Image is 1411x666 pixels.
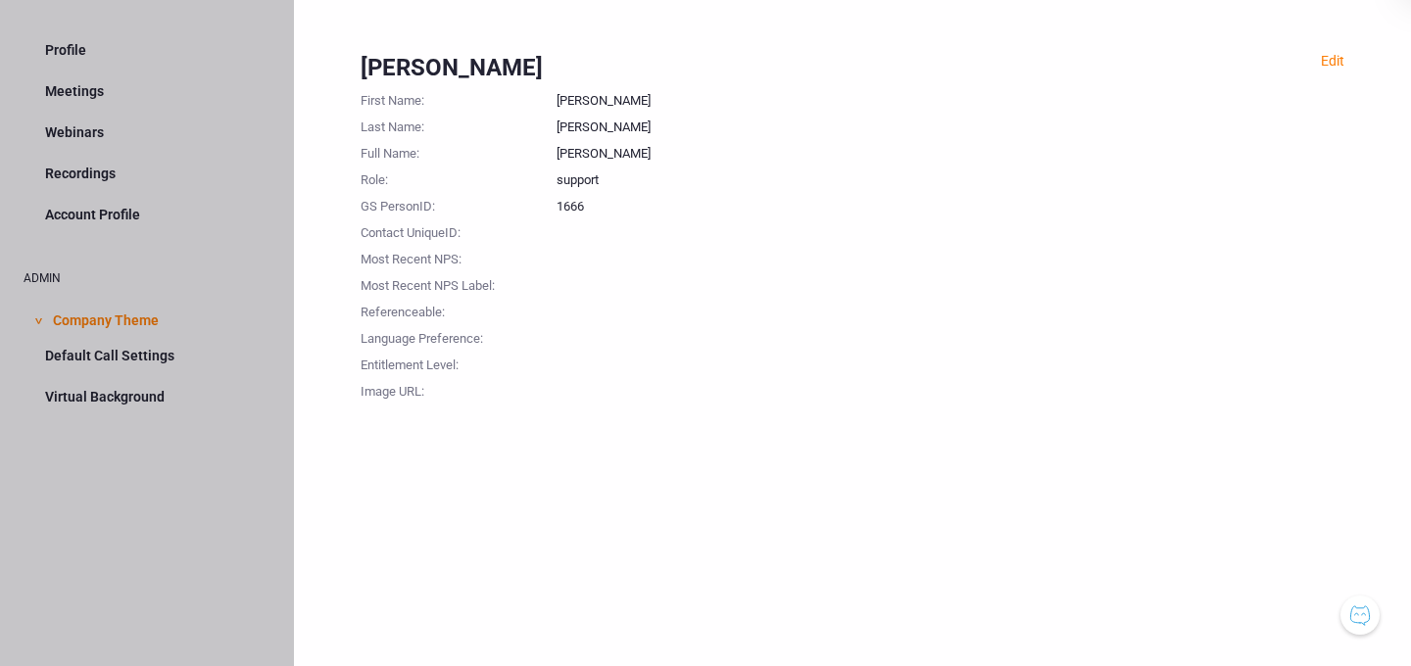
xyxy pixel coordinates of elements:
div: [PERSON_NAME] [361,51,1344,84]
div: support [557,164,1344,190]
div: Last Name : [361,111,557,137]
div: [PERSON_NAME] [557,84,1344,111]
div: Most Recent NPS : [361,243,557,269]
div: ∑aåāБδ ⷺ [8,72,286,94]
div: Language Preference : [361,322,557,349]
div: Role : [361,164,557,190]
div: [PERSON_NAME] [557,111,1344,137]
div: ∑aåāБδ ⷺ [8,29,286,51]
div: [PERSON_NAME] [557,137,1344,164]
div: ∑aåāБδ ⷺ [8,51,286,72]
div: Entitlement Level : [361,349,557,375]
div: Referenceable : [361,296,557,322]
div: First Name : [361,84,557,111]
div: Contact UniqueID : [361,216,557,243]
div: ∑aåāБδ ⷺ [8,8,286,29]
div: Most Recent NPS Label : [361,269,557,296]
div: Image URL : [361,375,557,402]
div: Full Name : [361,137,557,164]
div: 1666 [557,190,1344,216]
a: Edit [1321,53,1344,69]
div: GS PersonID : [361,190,557,216]
button: Knowledge Center Bot, also known as KC Bot is an onboarding assistant that allows you to see the ... [1340,595,1380,635]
